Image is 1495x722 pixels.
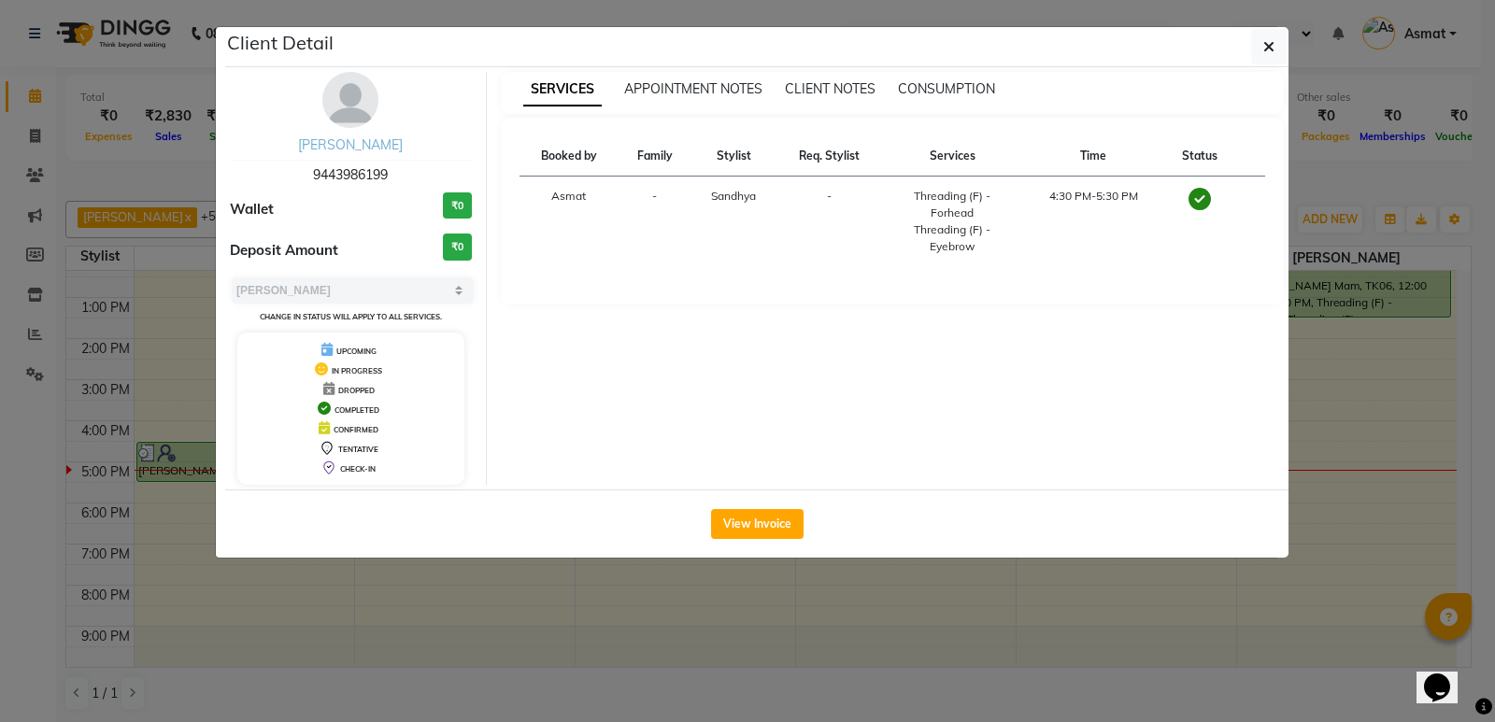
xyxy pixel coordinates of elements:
th: Time [1023,136,1163,177]
span: SERVICES [523,73,602,106]
span: Sandhya [711,189,756,203]
th: Status [1163,136,1236,177]
span: CONFIRMED [334,425,378,434]
h3: ₹0 [443,192,472,219]
span: DROPPED [338,386,375,395]
th: Stylist [691,136,776,177]
td: Asmat [520,177,619,267]
th: Services [881,136,1023,177]
h3: ₹0 [443,234,472,261]
span: CHECK-IN [340,464,376,474]
span: Wallet [230,199,274,220]
td: 4:30 PM-5:30 PM [1023,177,1163,267]
td: - [619,177,691,267]
div: Threading (F) - Eyebrow [892,221,1012,255]
td: - [776,177,881,267]
span: CLIENT NOTES [785,80,876,97]
button: View Invoice [711,509,804,539]
span: IN PROGRESS [332,366,382,375]
div: Threading (F) - Forhead [892,188,1012,221]
span: CONSUMPTION [898,80,995,97]
span: UPCOMING [336,347,377,356]
th: Booked by [520,136,619,177]
th: Family [619,136,691,177]
small: Change in status will apply to all services. [260,312,442,321]
th: Req. Stylist [776,136,881,177]
span: Deposit Amount [230,240,338,262]
span: 9443986199 [313,166,388,183]
a: [PERSON_NAME] [298,136,403,153]
img: avatar [322,72,378,128]
h5: Client Detail [227,29,334,57]
span: COMPLETED [335,405,379,415]
iframe: chat widget [1417,647,1476,703]
span: APPOINTMENT NOTES [624,80,762,97]
span: TENTATIVE [338,445,378,454]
